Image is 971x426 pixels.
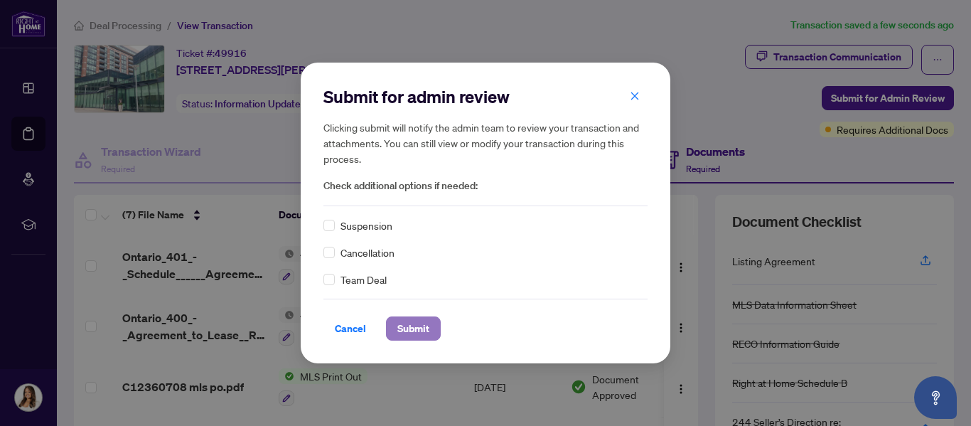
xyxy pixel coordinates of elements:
span: Cancellation [340,245,395,260]
span: close [630,91,640,101]
span: Submit [397,317,429,340]
span: Suspension [340,218,392,233]
button: Cancel [323,316,377,341]
button: Submit [386,316,441,341]
h5: Clicking submit will notify the admin team to review your transaction and attachments. You can st... [323,119,648,166]
button: Open asap [914,376,957,419]
span: Cancel [335,317,366,340]
span: Team Deal [340,272,387,287]
span: Check additional options if needed: [323,178,648,194]
h2: Submit for admin review [323,85,648,108]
